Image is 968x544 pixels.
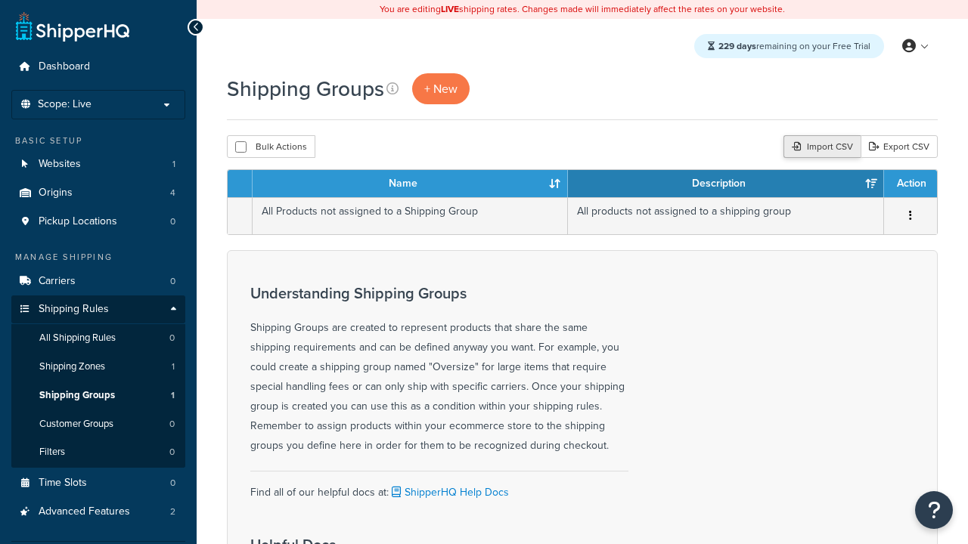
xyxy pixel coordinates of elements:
[783,135,861,158] div: Import CSV
[39,505,130,518] span: Advanced Features
[11,382,185,410] a: Shipping Groups 1
[39,477,87,490] span: Time Slots
[11,382,185,410] li: Shipping Groups
[172,158,175,171] span: 1
[11,267,185,295] a: Carriers 0
[38,98,92,111] span: Scope: Live
[11,150,185,178] li: Websites
[39,187,73,199] span: Origins
[39,332,116,345] span: All Shipping Rules
[227,135,315,158] button: Bulk Actions
[884,170,937,197] th: Action
[694,34,884,58] div: remaining on your Free Trial
[412,73,470,104] a: + New
[170,215,175,228] span: 0
[11,150,185,178] a: Websites 1
[250,471,628,502] div: Find all of our helpful docs at:
[39,389,115,402] span: Shipping Groups
[11,295,185,323] a: Shipping Rules
[11,53,185,81] a: Dashboard
[11,469,185,497] a: Time Slots 0
[250,285,628,301] h3: Understanding Shipping Groups
[169,446,175,459] span: 0
[11,353,185,381] li: Shipping Zones
[11,469,185,497] li: Time Slots
[915,491,953,529] button: Open Resource Center
[11,324,185,352] li: All Shipping Rules
[11,410,185,438] a: Customer Groups 0
[11,410,185,438] li: Customer Groups
[169,418,175,431] span: 0
[169,332,175,345] span: 0
[170,477,175,490] span: 0
[718,39,756,53] strong: 229 days
[11,267,185,295] li: Carriers
[39,418,113,431] span: Customer Groups
[39,215,117,228] span: Pickup Locations
[11,498,185,526] li: Advanced Features
[11,438,185,466] li: Filters
[11,208,185,236] a: Pickup Locations 0
[11,324,185,352] a: All Shipping Rules 0
[11,498,185,526] a: Advanced Features 2
[11,179,185,207] a: Origins 4
[227,74,384,104] h1: Shipping Groups
[861,135,938,158] a: Export CSV
[11,208,185,236] li: Pickup Locations
[11,134,185,147] div: Basic Setup
[39,360,105,373] span: Shipping Zones
[172,360,175,373] span: 1
[11,251,185,264] div: Manage Shipping
[11,438,185,466] a: Filters 0
[170,505,175,518] span: 2
[568,170,884,197] th: Description: activate to sort column ascending
[11,353,185,381] a: Shipping Zones 1
[568,197,884,234] td: All products not assigned to a shipping group
[389,484,509,500] a: ShipperHQ Help Docs
[424,80,458,97] span: + New
[39,158,81,171] span: Websites
[39,60,90,73] span: Dashboard
[39,275,76,288] span: Carriers
[250,285,628,456] div: Shipping Groups are created to represent products that share the same shipping requirements and c...
[253,197,568,234] td: All Products not assigned to a Shipping Group
[39,303,109,316] span: Shipping Rules
[170,187,175,199] span: 4
[11,179,185,207] li: Origins
[39,446,65,459] span: Filters
[170,275,175,288] span: 0
[171,389,175,402] span: 1
[11,295,185,468] li: Shipping Rules
[253,170,568,197] th: Name: activate to sort column ascending
[441,2,459,16] b: LIVE
[16,11,129,42] a: ShipperHQ Home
